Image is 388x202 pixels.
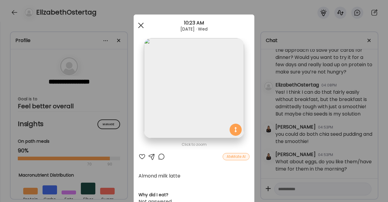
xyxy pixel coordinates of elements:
[144,38,244,138] img: images%2Fdbjthrfo9Dc3sGIpJW43CSl6rrT2%2FDobRzkYtAHZgK0ZJ3pHO%2FVbsBeVvZwYvAkiZXefZ5_1080
[138,192,250,198] h3: Why did I eat?
[138,141,250,148] div: Click to zoom
[138,172,250,180] div: Almond milk latte
[134,27,254,31] div: [DATE] · Wed
[134,19,254,27] div: 10:23 AM
[223,153,250,160] div: AteMate AI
